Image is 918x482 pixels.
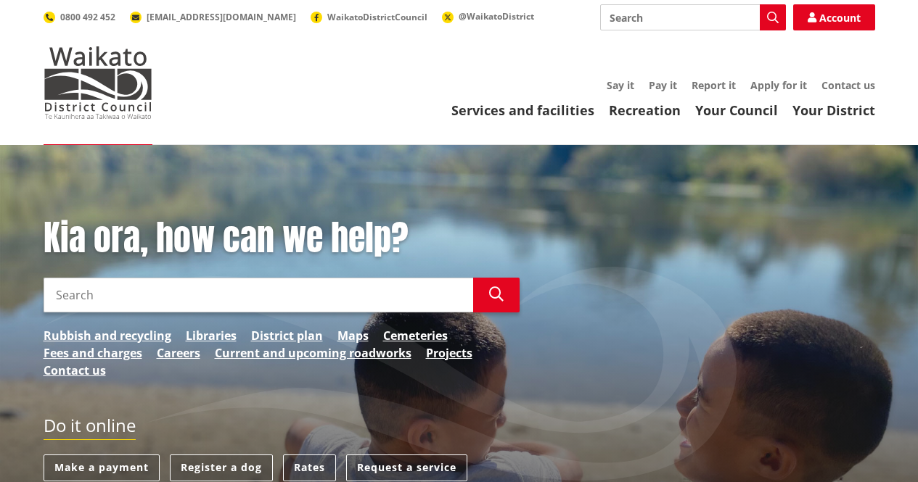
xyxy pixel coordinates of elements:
input: Search input [600,4,786,30]
span: WaikatoDistrictCouncil [327,11,427,23]
a: Rubbish and recycling [44,327,171,344]
a: Current and upcoming roadworks [215,344,411,362]
a: District plan [251,327,323,344]
a: Projects [426,344,472,362]
a: Contact us [44,362,106,379]
img: Waikato District Council - Te Kaunihera aa Takiwaa o Waikato [44,46,152,119]
a: Your Council [695,101,778,119]
a: Contact us [821,78,875,92]
a: @WaikatoDistrict [442,10,534,22]
a: Fees and charges [44,344,142,362]
span: 0800 492 452 [60,11,115,23]
a: 0800 492 452 [44,11,115,23]
a: Your District [792,101,875,119]
a: Services and facilities [451,101,594,119]
a: [EMAIL_ADDRESS][DOMAIN_NAME] [130,11,296,23]
a: Apply for it [750,78,807,92]
a: Say it [607,78,634,92]
a: Rates [283,454,336,481]
a: Pay it [649,78,677,92]
span: @WaikatoDistrict [459,10,534,22]
a: Request a service [346,454,467,481]
a: Libraries [186,327,237,344]
a: Account [793,4,875,30]
input: Search input [44,278,473,312]
a: Cemeteries [383,327,448,344]
a: Report it [692,78,736,92]
span: [EMAIL_ADDRESS][DOMAIN_NAME] [147,11,296,23]
a: WaikatoDistrictCouncil [311,11,427,23]
a: Careers [157,344,200,362]
a: Make a payment [44,454,160,481]
a: Recreation [609,101,681,119]
a: Maps [337,327,369,344]
a: Register a dog [170,454,273,481]
h1: Kia ora, how can we help? [44,217,520,259]
h2: Do it online [44,415,136,441]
